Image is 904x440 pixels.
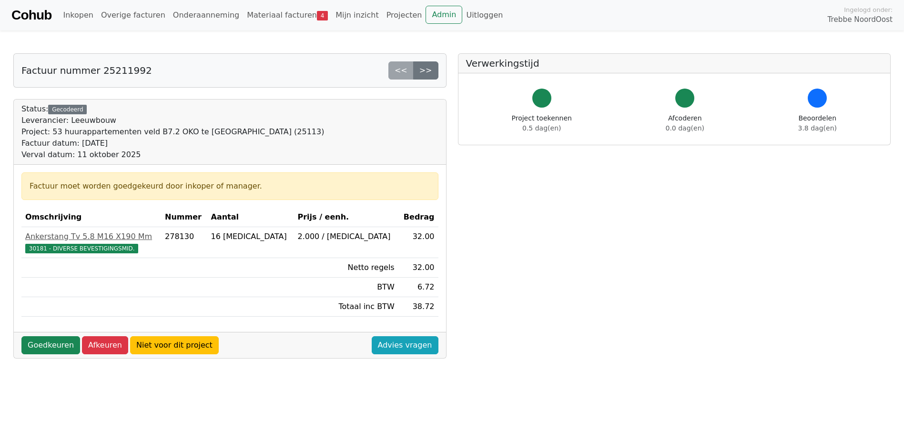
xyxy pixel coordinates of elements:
span: Ingelogd onder: [844,5,893,14]
span: 0.5 dag(en) [522,124,561,132]
td: 6.72 [398,278,438,297]
div: Leverancier: Leeuwbouw [21,115,324,126]
a: Onderaanneming [169,6,243,25]
div: 16 [MEDICAL_DATA] [211,231,290,242]
a: Niet voor dit project [130,336,219,354]
span: 3.8 dag(en) [798,124,837,132]
th: Aantal [207,208,294,227]
a: Materiaal facturen4 [243,6,332,25]
td: Netto regels [294,258,398,278]
a: Inkopen [59,6,97,25]
a: Mijn inzicht [332,6,383,25]
div: Factuur datum: [DATE] [21,138,324,149]
div: Project: 53 huurappartementen veld B7.2 OKO te [GEOGRAPHIC_DATA] (25113) [21,126,324,138]
div: Status: [21,103,324,160]
td: 38.72 [398,297,438,317]
a: >> [413,61,438,80]
span: 0.0 dag(en) [666,124,704,132]
div: Afcoderen [666,113,704,133]
div: Gecodeerd [48,105,87,114]
a: Overige facturen [97,6,169,25]
a: Goedkeuren [21,336,80,354]
a: Cohub [11,4,51,27]
div: Ankerstang Tv 5.8 M16 X190 Mm [25,231,157,242]
span: 4 [317,11,328,20]
span: 30181 - DIVERSE BEVESTIGINGSMID. [25,244,138,253]
th: Prijs / eenh. [294,208,398,227]
th: Nummer [161,208,207,227]
a: Afkeuren [82,336,128,354]
div: Verval datum: 11 oktober 2025 [21,149,324,160]
div: Factuur moet worden goedgekeurd door inkoper of manager. [30,180,430,192]
td: 32.00 [398,227,438,258]
div: Project toekennen [512,113,572,133]
td: 278130 [161,227,207,258]
td: BTW [294,278,398,297]
td: 32.00 [398,258,438,278]
div: 2.000 / [MEDICAL_DATA] [297,231,394,242]
span: Trebbe NoordOost [828,14,893,25]
a: Uitloggen [462,6,507,25]
th: Bedrag [398,208,438,227]
h5: Verwerkingstijd [466,58,883,69]
a: Advies vragen [372,336,438,354]
a: Projecten [383,6,426,25]
td: Totaal inc BTW [294,297,398,317]
h5: Factuur nummer 25211992 [21,65,152,76]
a: Ankerstang Tv 5.8 M16 X190 Mm30181 - DIVERSE BEVESTIGINGSMID. [25,231,157,254]
th: Omschrijving [21,208,161,227]
div: Beoordelen [798,113,837,133]
a: Admin [426,6,462,24]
